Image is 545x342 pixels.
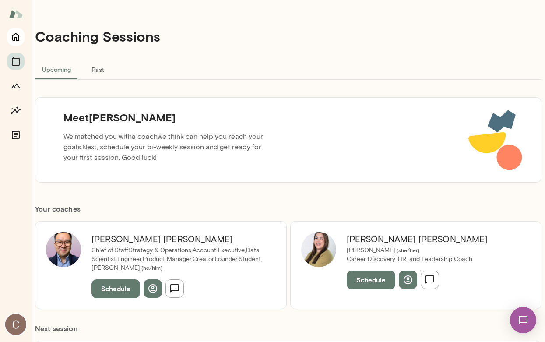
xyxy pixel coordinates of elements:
[468,108,524,172] img: meet
[421,271,439,289] button: Send message
[91,232,265,246] h6: [PERSON_NAME] [PERSON_NAME]
[9,6,23,22] img: Mento
[46,232,81,267] img: Valentin Wu
[35,28,160,45] h4: Coaching Sessions
[301,232,336,267] img: Michelle Doan
[347,255,488,264] p: Career Discovery, HR, and Leadership Coach
[7,53,25,70] button: Sessions
[91,246,265,272] p: Chief of Staff,Strategy & Operations,Account Executive,Data Scientist,Engineer,Product Manager,Cr...
[7,28,25,46] button: Home
[35,323,541,341] h6: Next session
[56,128,281,166] p: We matched you with a coach we think can help you reach your goals. Next, schedule your bi-weekly...
[7,77,25,95] button: Growth Plan
[7,126,25,144] button: Documents
[395,247,419,253] span: ( she/her )
[56,110,281,124] h5: Meet [PERSON_NAME]
[144,279,162,298] button: View profile
[347,246,488,255] p: [PERSON_NAME]
[140,264,162,271] span: ( he/him )
[35,204,541,214] h6: Your coach es
[91,279,140,298] button: Schedule
[347,271,395,289] button: Schedule
[78,59,117,80] button: Past
[7,102,25,119] button: Insights
[35,59,541,80] div: basic tabs example
[399,271,417,289] button: View profile
[5,314,26,335] img: Christine Hynson
[347,232,488,246] h6: [PERSON_NAME] [PERSON_NAME]
[35,59,78,80] button: Upcoming
[165,279,184,298] button: Send message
